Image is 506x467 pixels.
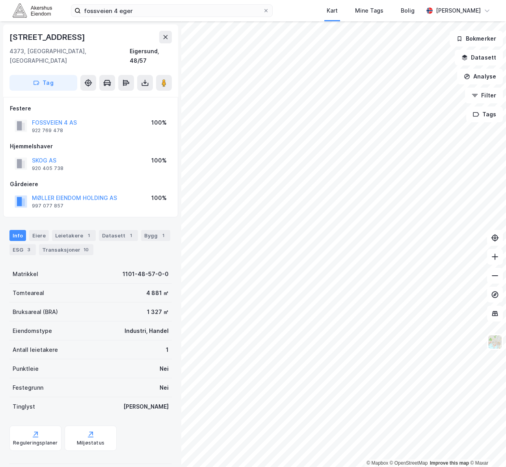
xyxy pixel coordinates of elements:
[151,156,167,165] div: 100%
[366,460,388,466] a: Mapbox
[99,230,138,241] div: Datasett
[81,5,263,17] input: Søk på adresse, matrikkel, gårdeiere, leietakere eller personer
[13,402,35,411] div: Tinglyst
[430,460,469,466] a: Improve this map
[123,269,169,279] div: 1101-48-57-0-0
[25,246,33,254] div: 3
[390,460,428,466] a: OpenStreetMap
[147,307,169,317] div: 1 327 ㎡
[151,118,167,127] div: 100%
[13,364,39,374] div: Punktleie
[141,230,170,241] div: Bygg
[39,244,93,255] div: Transaksjoner
[13,307,58,317] div: Bruksareal (BRA)
[467,429,506,467] div: Kontrollprogram for chat
[457,69,503,84] button: Analyse
[9,75,77,91] button: Tag
[29,230,49,241] div: Eiere
[13,269,38,279] div: Matrikkel
[13,440,58,446] div: Reguleringsplaner
[13,4,52,17] img: akershus-eiendom-logo.9091f326c980b4bce74ccdd9f866810c.svg
[125,326,169,336] div: Industri, Handel
[146,288,169,298] div: 4 881 ㎡
[13,326,52,336] div: Eiendomstype
[467,429,506,467] iframe: Chat Widget
[82,246,90,254] div: 10
[13,383,43,392] div: Festegrunn
[32,165,63,172] div: 920 405 738
[13,345,58,355] div: Antall leietakere
[166,345,169,355] div: 1
[9,244,36,255] div: ESG
[9,230,26,241] div: Info
[327,6,338,15] div: Kart
[159,232,167,239] div: 1
[487,334,502,349] img: Z
[10,104,171,113] div: Festere
[401,6,415,15] div: Bolig
[465,88,503,103] button: Filter
[9,47,130,65] div: 4373, [GEOGRAPHIC_DATA], [GEOGRAPHIC_DATA]
[32,127,63,134] div: 922 769 478
[160,364,169,374] div: Nei
[52,230,96,241] div: Leietakere
[9,31,87,43] div: [STREET_ADDRESS]
[13,288,44,298] div: Tomteareal
[10,142,171,151] div: Hjemmelshaver
[466,106,503,122] button: Tags
[32,203,63,209] div: 997 077 857
[160,383,169,392] div: Nei
[77,440,104,446] div: Miljøstatus
[355,6,383,15] div: Mine Tags
[455,50,503,65] button: Datasett
[130,47,172,65] div: Eigersund, 48/57
[123,402,169,411] div: [PERSON_NAME]
[450,31,503,47] button: Bokmerker
[151,193,167,203] div: 100%
[85,232,93,239] div: 1
[10,179,171,189] div: Gårdeiere
[436,6,481,15] div: [PERSON_NAME]
[127,232,135,239] div: 1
